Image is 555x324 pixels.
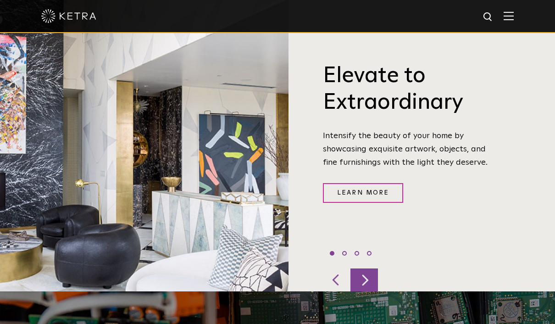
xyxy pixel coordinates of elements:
[41,9,96,23] img: ketra-logo-2019-white
[504,11,514,20] img: Hamburger%20Nav.svg
[323,132,488,167] span: Intensify the beauty of your home by showcasing exquisite artwork, objects, and fine furnishings ...
[323,183,403,203] a: Learn More
[323,63,495,116] h3: Elevate to Extraordinary
[483,11,494,23] img: search icon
